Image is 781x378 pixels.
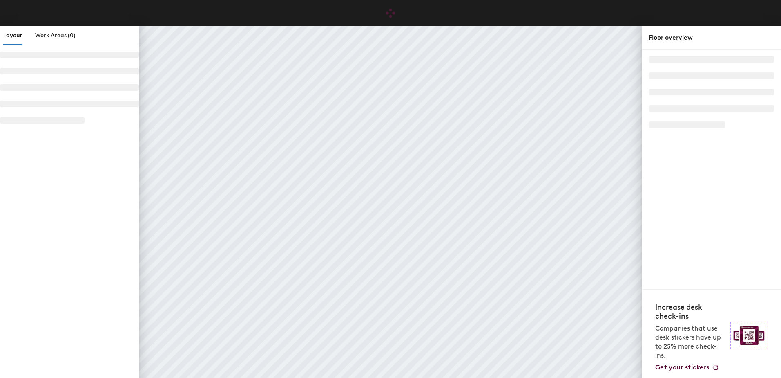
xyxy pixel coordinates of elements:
span: Get your stickers [655,363,709,371]
p: Companies that use desk stickers have up to 25% more check-ins. [655,324,725,360]
h4: Increase desk check-ins [655,303,725,321]
span: Layout [3,32,22,39]
span: Work Areas (0) [35,32,76,39]
img: Sticker logo [730,322,768,349]
a: Get your stickers [655,363,719,371]
div: Floor overview [649,33,774,43]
